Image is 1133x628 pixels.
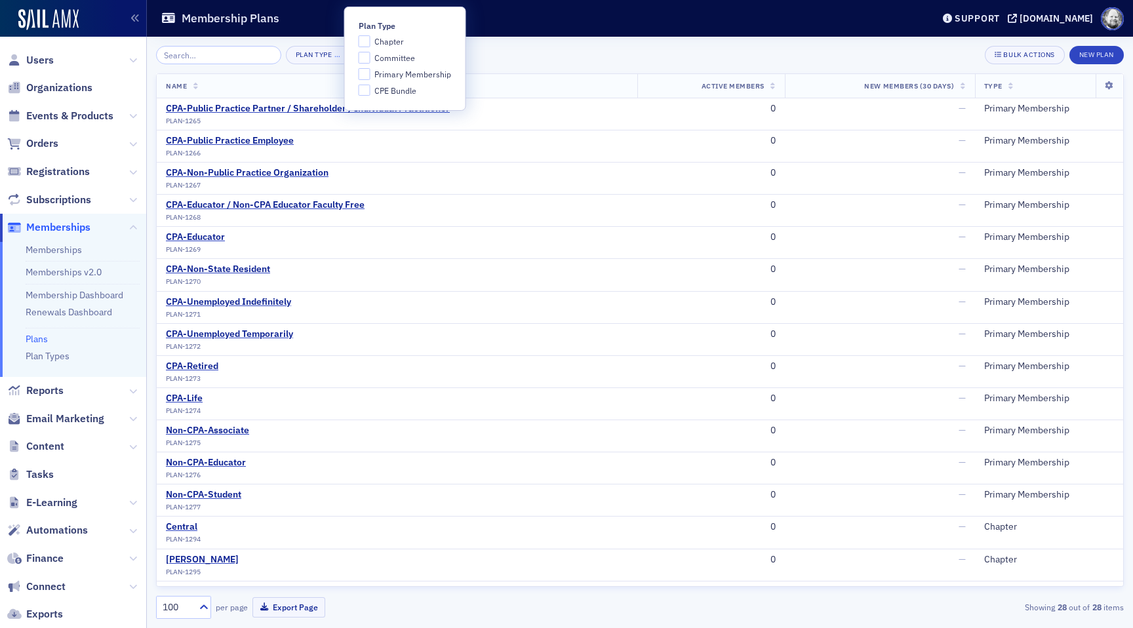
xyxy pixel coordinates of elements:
a: Registrations [7,165,90,179]
div: 0 [646,586,776,598]
span: Primary Membership [374,69,451,80]
div: Primary Membership [984,457,1114,469]
a: Tasks [7,467,54,482]
a: Subscriptions [7,193,91,207]
a: CPA-Educator / Non-CPA Educator Faculty Free [166,199,365,211]
span: Finance [26,551,64,566]
label: per page [216,601,248,613]
div: Support [955,12,1000,24]
span: × [343,49,355,61]
span: E-Learning [26,496,77,510]
a: CPA-Public Practice Employee [166,135,294,147]
span: Memberships [26,220,90,235]
span: Type [984,81,1003,90]
a: E-Learning [7,496,77,510]
button: Export Page [252,597,325,618]
a: Non-CPA-Associate [166,425,249,437]
span: PLAN-1265 [166,117,201,125]
span: Automations [26,523,88,538]
a: Membership Dashboard [26,289,123,301]
a: CPA-Unemployed Temporarily [166,328,293,340]
span: PLAN-1268 [166,213,201,222]
div: 0 [646,135,776,147]
a: New Plan [1069,48,1124,60]
a: Events & Products [7,109,113,123]
a: Central [166,521,201,533]
span: — [959,199,966,210]
div: [PERSON_NAME] [166,554,239,566]
a: Content [7,439,64,454]
span: Committee [374,52,415,64]
span: … [334,50,341,59]
span: — [959,553,966,565]
div: 0 [646,167,776,179]
span: — [959,424,966,436]
a: Connect [7,579,66,594]
span: Events & Products [26,109,113,123]
a: Organizations [7,81,92,95]
div: 0 [646,103,776,115]
span: PLAN-1269 [166,245,201,254]
a: CPA-Unemployed Indefinitely [166,296,291,308]
span: PLAN-1277 [166,503,201,511]
h1: Membership Plans [182,10,279,26]
div: Plan Type [296,50,332,59]
div: Primary Membership [984,264,1114,275]
div: Primary Membership [984,489,1114,501]
span: PLAN-1275 [166,439,201,447]
div: Primary Membership [984,103,1114,115]
a: CPA-Non-Public Practice Organization [166,167,328,179]
span: Registrations [26,165,90,179]
div: Primary Membership [984,135,1114,147]
a: Renewals Dashboard [26,306,112,318]
div: Primary Membership [984,167,1114,179]
input: Primary Membership [359,68,370,80]
span: Reports [26,383,64,398]
a: Reports [7,383,64,398]
span: PLAN-1271 [166,310,201,319]
div: Primary Membership [984,231,1114,243]
a: Memberships v2.0 [26,266,102,278]
div: 0 [646,457,776,469]
span: — [959,585,966,597]
span: Organizations [26,81,92,95]
a: CPA-Retired [166,361,218,372]
label: Primary Membership [359,68,452,80]
span: Content [26,439,64,454]
span: PLAN-1270 [166,277,201,286]
span: Email Marketing [26,412,104,426]
div: 0 [646,199,776,211]
a: CPA-Educator [166,231,225,243]
strong: 28 [1055,601,1069,613]
a: Non-CPA-Educator [166,457,246,469]
span: Name [166,81,187,90]
span: — [959,456,966,468]
div: 0 [646,264,776,275]
strong: 28 [1090,601,1103,613]
a: CPA-Life [166,393,203,404]
span: Users [26,53,54,68]
a: Users [7,53,54,68]
div: Chapter [984,554,1114,566]
a: Email Marketing [7,412,104,426]
span: — [959,520,966,532]
span: — [959,328,966,340]
div: Primary Membership [984,199,1114,211]
div: 100 [163,600,191,614]
a: CPA-Non-State Resident [166,264,270,275]
div: Primary Membership [984,361,1114,372]
span: — [959,102,966,114]
input: Chapter [359,35,370,47]
label: CPE Bundle [359,85,452,96]
a: Non-CPA-Student [166,489,241,501]
div: 0 [646,425,776,437]
a: Memberships [7,220,90,235]
div: Primary Membership [984,296,1114,308]
span: Connect [26,579,66,594]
